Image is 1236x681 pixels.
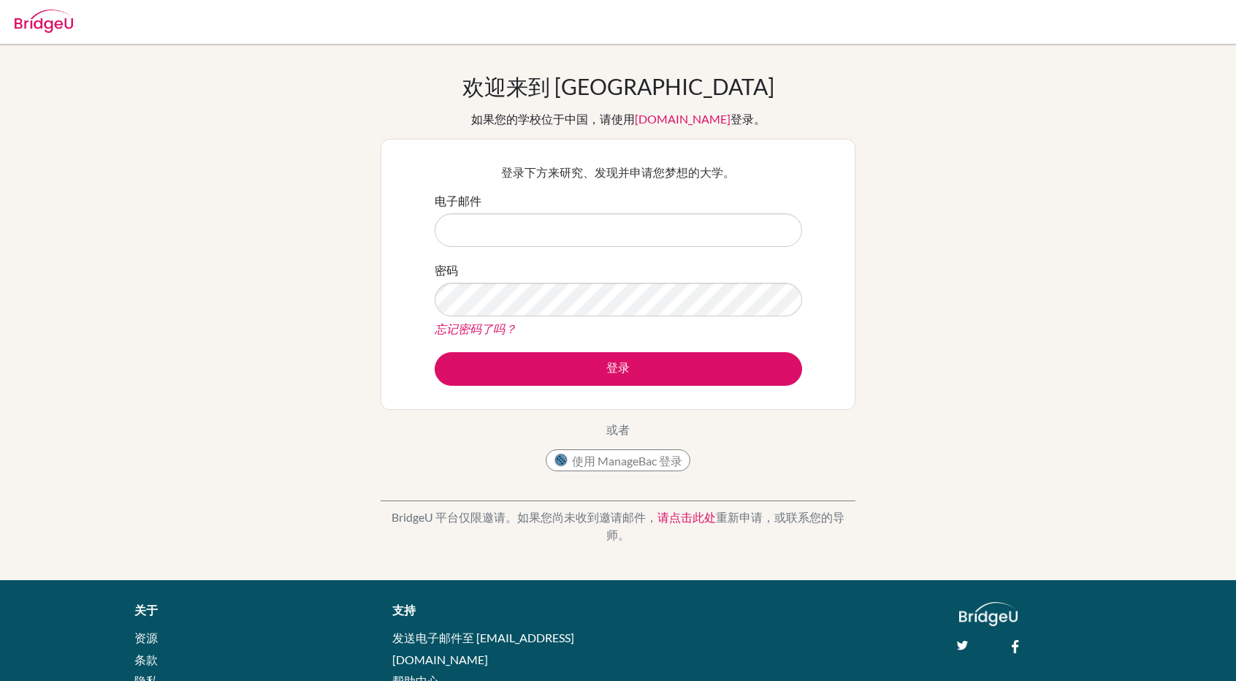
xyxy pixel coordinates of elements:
img: Bridge-U [15,9,73,33]
font: 支持 [392,604,416,617]
font: 电子邮件 [435,194,481,208]
font: 如果您的学校位于中国，请使用 [471,112,635,126]
font: 登录 [606,360,630,374]
button: 使用 ManageBac 登录 [546,449,690,471]
font: 或者 [606,422,630,436]
font: 登录。 [730,112,766,126]
a: 忘记密码了吗？ [435,322,516,335]
a: [DOMAIN_NAME] [635,112,730,126]
a: 发送电子邮件至 [EMAIL_ADDRESS][DOMAIN_NAME] [392,631,574,666]
font: 密码 [435,263,458,277]
img: logo_white@2x-f4f0deed5e89b7ecb1c2cc34c3e3d731f90f0f143d5ea2071677605dd97b5244.png [959,602,1018,626]
font: 登录下方来研究、发现并申请您梦想的大学。 [501,165,735,179]
font: 关于 [134,604,158,617]
font: 使用 ManageBac 登录 [572,454,682,468]
a: 请点击此处 [657,510,716,524]
font: 重新申请，或联系您的导师。 [606,510,844,541]
button: 登录 [435,352,802,386]
a: 资源 [134,631,158,644]
a: 条款 [134,653,158,666]
font: BridgeU 平台仅限邀请。如果您尚未收到邀请邮件， [392,510,657,524]
font: 欢迎来到 [GEOGRAPHIC_DATA] [462,73,774,99]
